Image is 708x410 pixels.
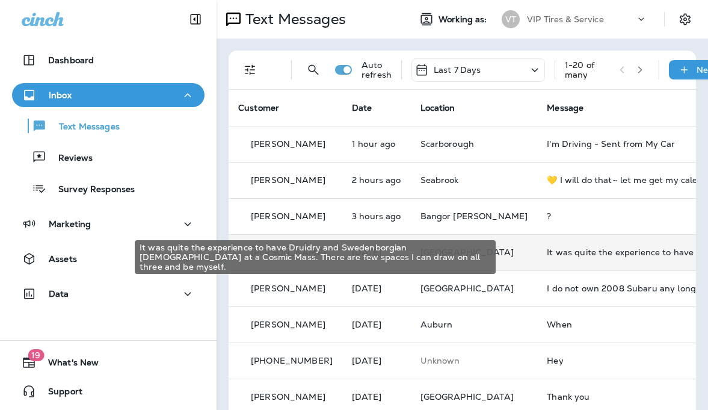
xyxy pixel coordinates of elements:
span: Seabrook [420,175,459,185]
p: [PERSON_NAME] [251,284,325,293]
p: Survey Responses [46,184,135,196]
span: What's New [36,358,99,372]
span: Date [352,102,372,113]
p: VIP Tires & Service [527,14,604,24]
p: [PERSON_NAME] [251,211,325,221]
p: Assets [49,254,77,264]
p: [PERSON_NAME] [251,139,325,149]
p: Sep 7, 2025 08:27 AM [352,392,401,402]
p: [PHONE_NUMBER] [251,356,333,365]
button: Assets [12,247,205,271]
div: VT [502,10,520,28]
div: 💛 I will do that~ let me get my calendar I'll get my back to [547,175,708,185]
p: Sep 7, 2025 09:37 AM [352,356,401,365]
p: Sep 8, 2025 12:02 PM [352,211,401,221]
p: [PERSON_NAME] [251,175,325,185]
button: Filters [238,58,262,82]
p: Auto refresh [362,60,392,79]
p: Sep 7, 2025 10:08 AM [352,320,401,329]
span: Working as: [439,14,490,25]
p: Sep 7, 2025 12:09 PM [352,284,401,293]
span: [GEOGRAPHIC_DATA] [420,283,514,294]
span: Customer [238,102,279,113]
p: Dashboard [48,55,94,65]
p: Text Messages [47,122,120,133]
button: Data [12,282,205,306]
span: Auburn [420,319,453,330]
p: [PERSON_NAME] [251,392,325,402]
button: Survey Responses [12,176,205,201]
div: I'm Driving - Sent from My Car [547,139,708,149]
p: Reviews [46,153,93,164]
p: Text Messages [241,10,346,28]
p: Sep 8, 2025 12:59 PM [352,175,401,185]
div: It was quite the experience to have Druidry and Swedenborgian Christianity at a Cosmic Mass. Ther... [547,247,708,257]
div: Hey [547,356,708,365]
span: Support [36,387,82,401]
span: Scarborough [420,138,475,149]
button: Support [12,379,205,403]
p: [PERSON_NAME] [251,320,325,329]
button: Collapse Sidebar [179,7,212,31]
p: Marketing [49,219,91,229]
div: It was quite the experience to have Druidry and Swedenborgian [DEMOGRAPHIC_DATA] at a Cosmic Mass... [135,240,496,274]
p: Sep 8, 2025 02:11 PM [352,139,401,149]
span: Bangor [PERSON_NAME] [420,211,528,222]
button: Dashboard [12,48,205,72]
div: ? [547,211,708,221]
button: Reviews [12,144,205,170]
div: 1 - 20 of many [565,60,610,79]
div: When [547,320,708,329]
button: Text Messages [12,113,205,138]
p: Last 7 Days [434,65,481,75]
button: Marketing [12,212,205,236]
span: 19 [28,349,44,361]
span: [GEOGRAPHIC_DATA] [420,391,514,402]
button: Inbox [12,83,205,107]
p: Data [49,289,69,299]
p: Inbox [49,90,72,100]
p: This customer does not have a last location and the phone number they messaged is not assigned to... [420,356,528,365]
span: Location [420,102,455,113]
span: Message [547,102,583,113]
div: I do not own 2008 Subaru any longer. It had a major oil leak! [547,284,708,293]
button: Settings [674,8,696,30]
div: Thank you [547,392,708,402]
button: Search Messages [301,58,325,82]
button: 19What's New [12,350,205,374]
